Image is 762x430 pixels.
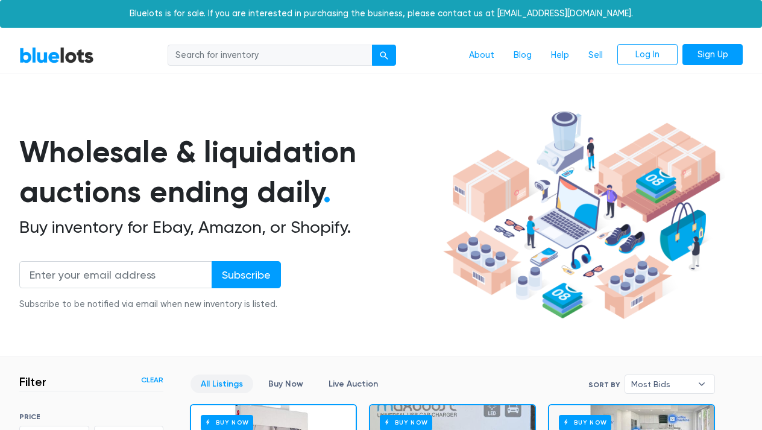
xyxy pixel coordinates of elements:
[459,44,504,67] a: About
[323,174,331,210] span: .
[19,46,94,64] a: BlueLots
[168,45,373,66] input: Search for inventory
[141,375,163,385] a: Clear
[504,44,541,67] a: Blog
[682,44,743,66] a: Sign Up
[579,44,612,67] a: Sell
[201,415,253,430] h6: Buy Now
[19,132,439,212] h1: Wholesale & liquidation auctions ending daily
[541,44,579,67] a: Help
[258,375,313,393] a: Buy Now
[19,261,212,288] input: Enter your email address
[439,106,725,325] img: hero-ee84e7d0318cb26816c560f6b4441b76977f77a177738b4e94f68c95b2b83dbb.png
[190,375,253,393] a: All Listings
[380,415,432,430] h6: Buy Now
[689,375,714,393] b: ▾
[212,261,281,288] input: Subscribe
[318,375,388,393] a: Live Auction
[19,413,163,421] h6: PRICE
[19,375,46,389] h3: Filter
[631,375,691,393] span: Most Bids
[19,298,281,311] div: Subscribe to be notified via email when new inventory is listed.
[559,415,611,430] h6: Buy Now
[617,44,678,66] a: Log In
[588,379,620,390] label: Sort By
[19,217,439,238] h2: Buy inventory for Ebay, Amazon, or Shopify.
